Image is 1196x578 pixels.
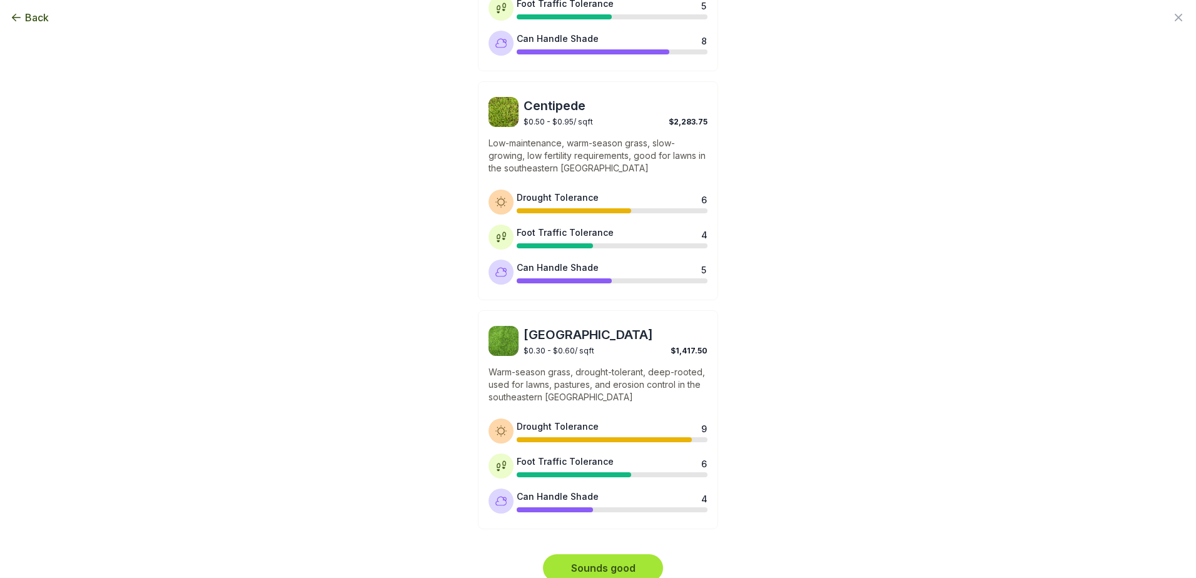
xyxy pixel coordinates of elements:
[517,420,599,433] div: Drought Tolerance
[495,196,507,208] img: Drought tolerance icon
[701,228,706,238] div: 4
[517,32,599,45] div: Can Handle Shade
[524,346,594,355] span: $0.30 - $0.60 / sqft
[701,263,706,273] div: 5
[701,34,706,44] div: 8
[701,193,706,203] div: 6
[495,460,507,472] img: Foot traffic tolerance icon
[10,10,49,25] button: Back
[495,231,507,243] img: Foot traffic tolerance icon
[495,425,507,437] img: Drought tolerance icon
[517,490,599,503] div: Can Handle Shade
[517,191,599,204] div: Drought Tolerance
[517,226,614,239] div: Foot Traffic Tolerance
[701,457,706,467] div: 6
[671,346,707,355] span: $1,417.50
[495,495,507,507] img: Shade tolerance icon
[524,117,593,126] span: $0.50 - $0.95 / sqft
[489,137,707,175] p: Low-maintenance, warm-season grass, slow-growing, low fertility requirements, good for lawns in t...
[517,261,599,274] div: Can Handle Shade
[489,366,707,403] p: Warm-season grass, drought-tolerant, deep-rooted, used for lawns, pastures, and erosion control i...
[495,266,507,278] img: Shade tolerance icon
[489,97,519,127] img: Centipede sod image
[495,37,507,49] img: Shade tolerance icon
[489,326,519,356] img: Bahia sod image
[669,117,707,126] span: $2,283.75
[517,455,614,468] div: Foot Traffic Tolerance
[524,97,707,114] span: Centipede
[701,492,706,502] div: 4
[701,422,706,432] div: 9
[25,10,49,25] span: Back
[524,326,707,343] span: [GEOGRAPHIC_DATA]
